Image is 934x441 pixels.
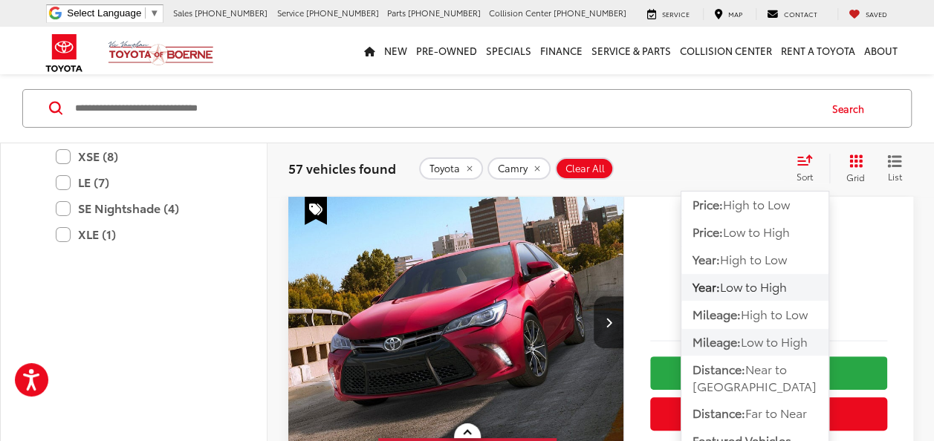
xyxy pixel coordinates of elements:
[860,27,902,74] a: About
[756,8,828,20] a: Contact
[487,157,551,180] button: remove Camry
[650,255,887,292] span: $10,200
[866,9,887,19] span: Saved
[693,359,745,376] span: Distance:
[829,153,876,183] button: Grid View
[419,157,483,180] button: remove Toyota
[818,89,886,126] button: Search
[412,27,481,74] a: Pre-Owned
[723,195,790,212] span: High to Low
[887,170,902,183] span: List
[145,7,146,19] span: ​
[554,7,626,19] span: [PHONE_NUMBER]
[693,278,720,295] span: Year:
[741,305,808,322] span: High to Low
[723,223,790,240] span: Low to High
[662,9,690,19] span: Service
[681,273,828,300] button: Year:Low to High
[108,40,214,66] img: Vic Vaughan Toyota of Boerne
[846,171,865,183] span: Grid
[36,29,92,77] img: Toyota
[681,399,828,426] button: Distance:Far to Near
[693,404,745,421] span: Distance:
[650,299,887,314] span: [DATE] Price:
[681,246,828,272] button: Year:High to Low
[149,7,159,19] span: ▼
[195,7,267,19] span: [PHONE_NUMBER]
[565,163,605,174] span: Clear All
[387,7,406,19] span: Parts
[536,27,587,74] a: Finance
[481,27,536,74] a: Specials
[837,8,898,20] a: My Saved Vehicles
[489,7,551,19] span: Collision Center
[703,8,753,20] a: Map
[67,7,141,19] span: Select Language
[288,158,396,176] span: 57 vehicles found
[56,169,234,195] label: LE (7)
[681,218,828,245] button: Price:Low to High
[693,333,741,350] span: Mileage:
[305,197,327,225] span: Special
[306,7,379,19] span: [PHONE_NUMBER]
[650,356,887,390] a: Check Availability
[728,9,742,19] span: Map
[277,7,304,19] span: Service
[693,359,817,393] span: Near to [GEOGRAPHIC_DATA]
[681,191,828,218] button: Price:High to Low
[693,250,720,267] span: Year:
[776,27,860,74] a: Rent a Toyota
[745,404,807,421] span: Far to Near
[173,7,192,19] span: Sales
[720,250,787,267] span: High to Low
[741,333,808,350] span: Low to High
[636,8,701,20] a: Service
[429,163,460,174] span: Toyota
[681,356,828,399] button: Distance:Near to [GEOGRAPHIC_DATA]
[555,157,614,180] button: Clear All
[360,27,380,74] a: Home
[720,278,787,295] span: Low to High
[498,163,528,174] span: Camry
[797,169,813,182] span: Sort
[594,296,623,348] button: Next image
[587,27,675,74] a: Service & Parts: Opens in a new tab
[56,221,234,247] label: XLE (1)
[408,7,481,19] span: [PHONE_NUMBER]
[693,223,723,240] span: Price:
[67,7,159,19] a: Select Language​
[876,153,913,183] button: List View
[693,195,723,212] span: Price:
[56,195,234,221] label: SE Nightshade (4)
[56,143,234,169] label: XSE (8)
[675,27,776,74] a: Collision Center
[784,9,817,19] span: Contact
[789,153,829,183] button: Select sort value
[681,328,828,355] button: Mileage:Low to High
[681,301,828,327] button: Mileage:High to Low
[74,90,818,125] input: Search by Make, Model, or Keyword
[650,397,887,431] button: Get Price Now
[380,27,412,74] a: New
[693,305,741,322] span: Mileage:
